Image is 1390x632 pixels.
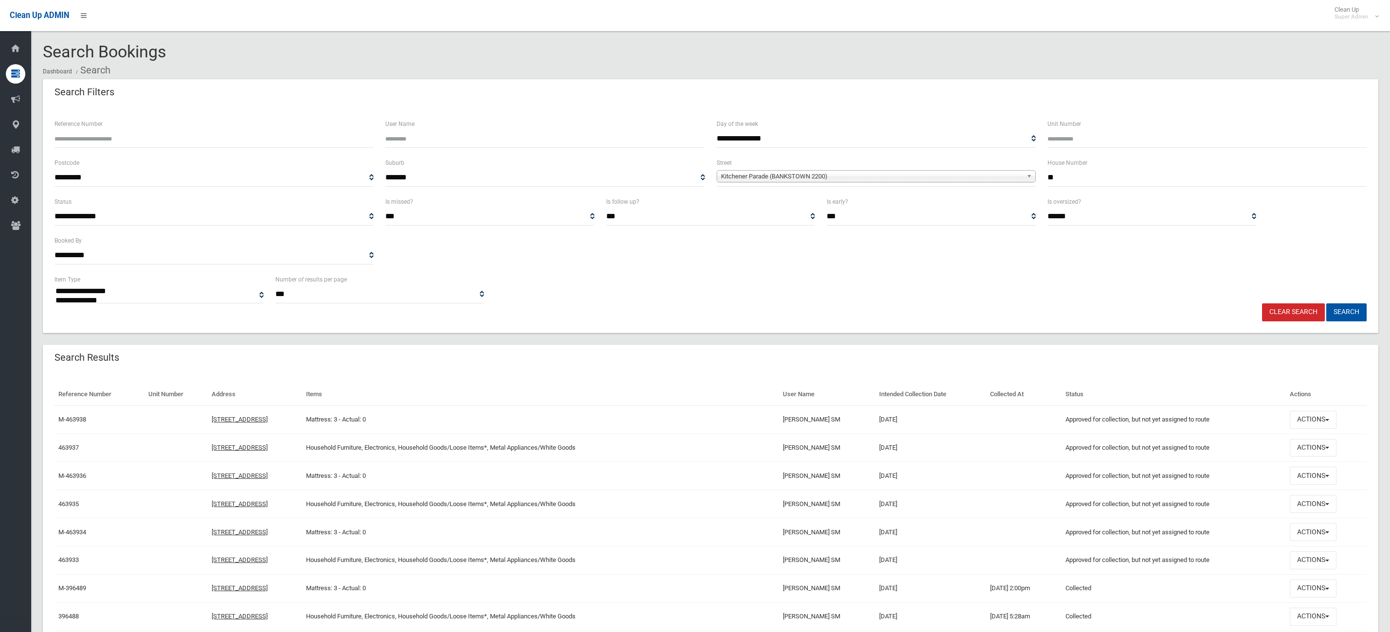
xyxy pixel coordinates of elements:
[212,444,268,451] a: [STREET_ADDRESS]
[1062,574,1286,602] td: Collected
[779,518,875,546] td: [PERSON_NAME] SM
[1047,158,1087,168] label: House Number
[1062,546,1286,574] td: Approved for collection, but not yet assigned to route
[1290,411,1336,429] button: Actions
[1326,303,1367,321] button: Search
[385,158,404,168] label: Suburb
[721,171,1023,182] span: Kitchener Parade (BANKSTOWN 2200)
[1262,303,1325,321] a: Clear Search
[986,384,1062,405] th: Collected At
[1290,467,1336,485] button: Actions
[54,196,72,207] label: Status
[779,574,875,602] td: [PERSON_NAME] SM
[1062,384,1286,405] th: Status
[1290,579,1336,597] button: Actions
[717,119,758,129] label: Day of the week
[875,490,986,518] td: [DATE]
[302,462,779,490] td: Mattress: 3 - Actual: 0
[58,416,86,423] a: M-463938
[212,472,268,479] a: [STREET_ADDRESS]
[875,384,986,405] th: Intended Collection Date
[212,500,268,508] a: [STREET_ADDRESS]
[875,518,986,546] td: [DATE]
[54,384,144,405] th: Reference Number
[875,574,986,602] td: [DATE]
[58,613,79,620] a: 396488
[302,434,779,462] td: Household Furniture, Electronics, Household Goods/Loose Items*, Metal Appliances/White Goods
[875,462,986,490] td: [DATE]
[302,490,779,518] td: Household Furniture, Electronics, Household Goods/Loose Items*, Metal Appliances/White Goods
[779,434,875,462] td: [PERSON_NAME] SM
[717,158,732,168] label: Street
[54,158,79,168] label: Postcode
[54,119,103,129] label: Reference Number
[43,68,72,75] a: Dashboard
[275,274,347,285] label: Number of results per page
[779,546,875,574] td: [PERSON_NAME] SM
[302,518,779,546] td: Mattress: 3 - Actual: 0
[1062,405,1286,434] td: Approved for collection, but not yet assigned to route
[1062,490,1286,518] td: Approved for collection, but not yet assigned to route
[1062,602,1286,631] td: Collected
[58,500,79,508] a: 463935
[302,384,779,405] th: Items
[779,490,875,518] td: [PERSON_NAME] SM
[1062,434,1286,462] td: Approved for collection, but not yet assigned to route
[54,235,82,246] label: Booked By
[1290,608,1336,626] button: Actions
[54,274,80,285] label: Item Type
[1290,551,1336,569] button: Actions
[1290,439,1336,457] button: Actions
[43,348,131,367] header: Search Results
[1290,523,1336,541] button: Actions
[212,528,268,536] a: [STREET_ADDRESS]
[212,613,268,620] a: [STREET_ADDRESS]
[212,416,268,423] a: [STREET_ADDRESS]
[875,602,986,631] td: [DATE]
[827,196,848,207] label: Is early?
[302,546,779,574] td: Household Furniture, Electronics, Household Goods/Loose Items*, Metal Appliances/White Goods
[208,384,302,405] th: Address
[385,196,413,207] label: Is missed?
[779,384,875,405] th: User Name
[385,119,415,129] label: User Name
[302,405,779,434] td: Mattress: 3 - Actual: 0
[1047,119,1081,129] label: Unit Number
[1062,518,1286,546] td: Approved for collection, but not yet assigned to route
[58,472,86,479] a: M-463936
[58,556,79,563] a: 463933
[43,42,166,61] span: Search Bookings
[10,11,69,20] span: Clean Up ADMIN
[779,462,875,490] td: [PERSON_NAME] SM
[144,384,208,405] th: Unit Number
[58,584,86,592] a: M-396489
[1062,462,1286,490] td: Approved for collection, but not yet assigned to route
[302,602,779,631] td: Household Furniture, Electronics, Household Goods/Loose Items*, Metal Appliances/White Goods
[779,602,875,631] td: [PERSON_NAME] SM
[43,83,126,102] header: Search Filters
[1330,6,1378,20] span: Clean Up
[779,405,875,434] td: [PERSON_NAME] SM
[212,584,268,592] a: [STREET_ADDRESS]
[58,444,79,451] a: 463937
[986,574,1062,602] td: [DATE] 2:00pm
[73,61,110,79] li: Search
[58,528,86,536] a: M-463934
[986,602,1062,631] td: [DATE] 5:28am
[875,546,986,574] td: [DATE]
[606,196,639,207] label: Is follow up?
[1047,196,1081,207] label: Is oversized?
[1290,495,1336,513] button: Actions
[875,434,986,462] td: [DATE]
[1335,13,1368,20] small: Super Admin
[302,574,779,602] td: Mattress: 3 - Actual: 0
[212,556,268,563] a: [STREET_ADDRESS]
[1286,384,1367,405] th: Actions
[875,405,986,434] td: [DATE]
